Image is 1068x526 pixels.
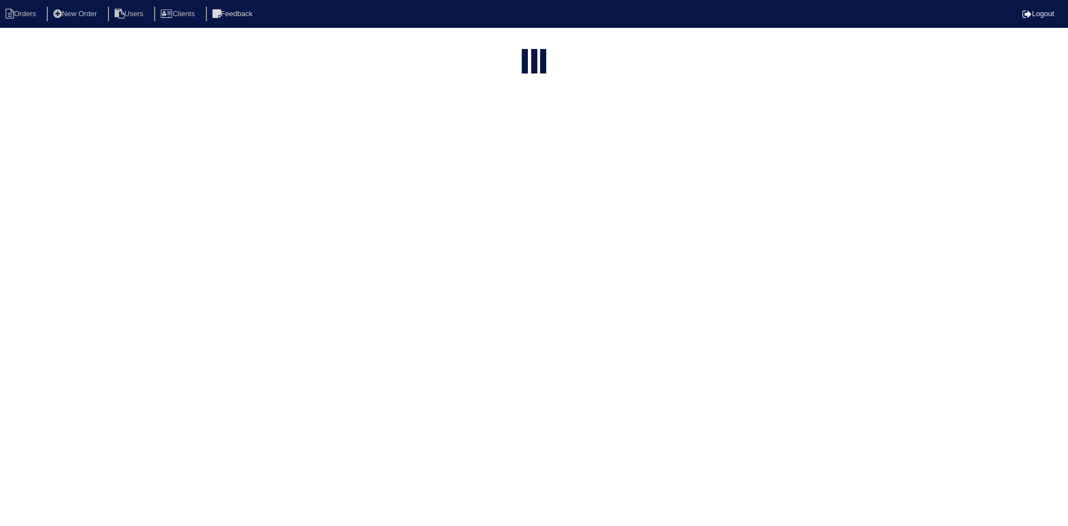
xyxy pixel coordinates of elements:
li: Clients [154,7,204,22]
a: Users [108,9,152,18]
a: New Order [47,9,106,18]
li: Feedback [206,7,261,22]
li: New Order [47,7,106,22]
div: loading... [531,49,537,77]
li: Users [108,7,152,22]
a: Logout [1022,9,1054,18]
a: Clients [154,9,204,18]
